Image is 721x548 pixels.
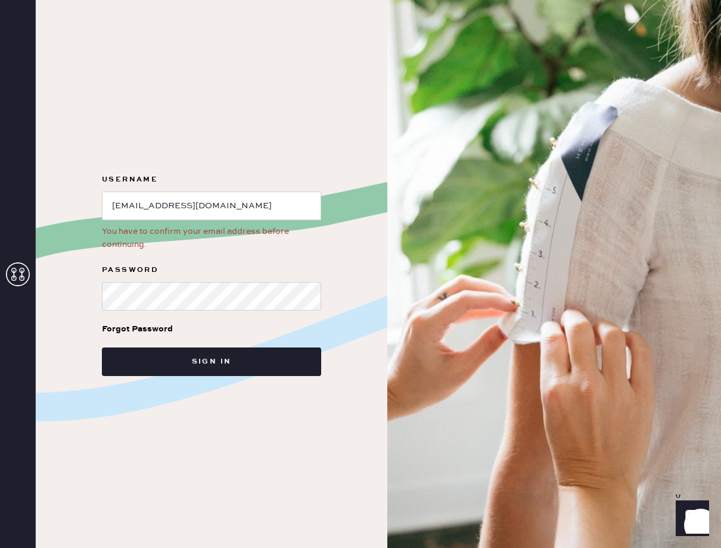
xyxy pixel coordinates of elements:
[102,322,173,336] div: Forgot Password
[102,173,321,187] label: Username
[102,311,173,347] a: Forgot Password
[102,192,321,220] input: e.g. john@doe.com
[102,225,321,251] div: You have to confirm your email address before continuing.
[102,347,321,376] button: Sign in
[102,263,321,277] label: Password
[664,494,716,546] iframe: Front Chat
